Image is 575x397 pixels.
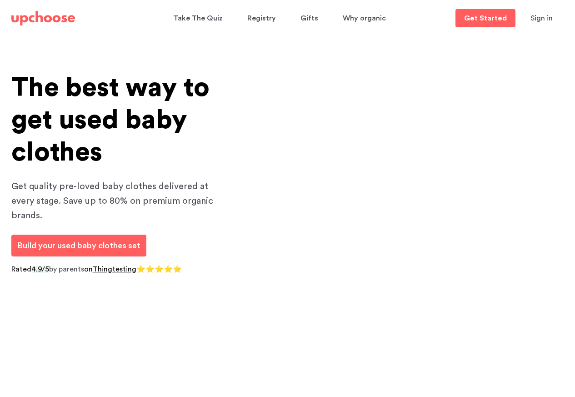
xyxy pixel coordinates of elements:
[31,266,49,273] span: 4.9/5
[300,10,321,27] a: Gifts
[300,10,318,27] span: Gifts
[530,15,553,22] span: Sign in
[136,266,182,273] span: ⭐⭐⭐⭐⭐
[173,10,225,27] a: Take The Quiz
[343,10,389,27] a: Why organic
[343,10,386,27] span: Why organic
[84,266,93,273] span: on
[11,9,75,28] a: UpChoose
[173,11,223,25] p: Take The Quiz
[247,10,276,27] span: Registry
[11,264,230,276] p: by parents
[455,9,515,27] a: Get Started
[11,11,75,25] img: UpChoose
[464,15,507,22] p: Get Started
[11,266,31,273] span: Rated
[247,10,279,27] a: Registry
[11,75,210,166] span: The best way to get used baby clothes
[11,235,146,256] a: Build your used baby clothes set
[519,9,564,27] button: Sign in
[93,266,136,273] a: Thingtesting
[17,241,140,250] span: Build your used baby clothes set
[11,179,230,223] p: Get quality pre-loved baby clothes delivered at every stage. Save up to 80% on premium organic br...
